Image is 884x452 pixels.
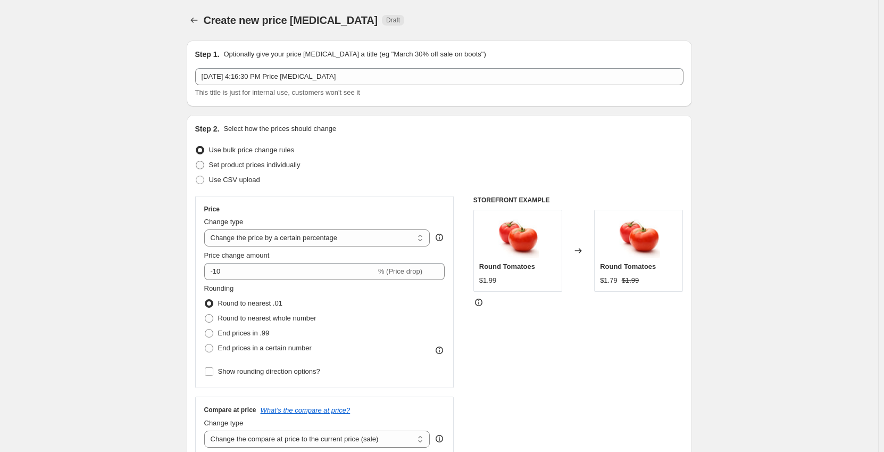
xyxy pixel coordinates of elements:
[204,406,256,414] h3: Compare at price
[218,344,312,352] span: End prices in a certain number
[618,216,660,258] img: Tomato_Round3_9af1bae9-0687-4969-8577-c1592369bced_80x.jpg
[386,16,400,24] span: Draft
[195,68,683,85] input: 30% off holiday sale
[204,218,244,226] span: Change type
[195,124,220,134] h2: Step 2.
[204,263,376,280] input: -15
[223,49,486,60] p: Optionally give your price [MEDICAL_DATA] a title (eg "March 30% off sale on boots")
[204,284,234,292] span: Rounding
[204,14,378,26] span: Create new price [MEDICAL_DATA]
[479,275,497,286] div: $1.99
[600,275,618,286] div: $1.79
[600,262,656,270] span: Round Tomatoes
[434,433,445,444] div: help
[261,406,351,414] button: What's the compare at price?
[195,88,360,96] span: This title is just for internal use, customers won't see it
[204,251,270,259] span: Price change amount
[378,267,422,275] span: % (Price drop)
[496,216,539,258] img: Tomato_Round3_9af1bae9-0687-4969-8577-c1592369bced_80x.jpg
[218,299,282,307] span: Round to nearest .01
[195,49,220,60] h2: Step 1.
[622,275,639,286] strike: $1.99
[473,196,683,204] h6: STOREFRONT EXAMPLE
[209,176,260,184] span: Use CSV upload
[434,232,445,243] div: help
[218,329,270,337] span: End prices in .99
[223,124,336,134] p: Select how the prices should change
[218,314,316,322] span: Round to nearest whole number
[218,367,320,375] span: Show rounding direction options?
[187,13,202,28] button: Price change jobs
[209,146,294,154] span: Use bulk price change rules
[209,161,301,169] span: Set product prices individually
[479,262,535,270] span: Round Tomatoes
[204,205,220,213] h3: Price
[204,419,244,427] span: Change type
